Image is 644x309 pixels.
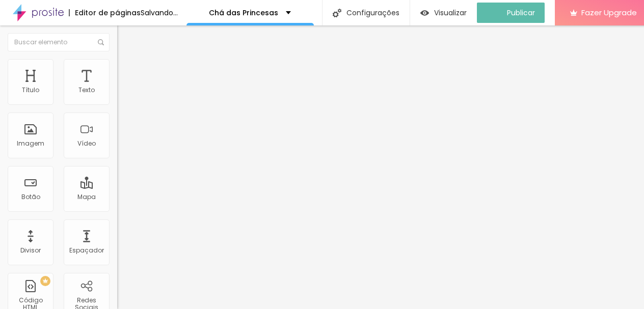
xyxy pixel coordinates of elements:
[69,9,141,16] div: Editor de páginas
[77,140,96,147] div: Vídeo
[20,247,41,254] div: Divisor
[98,39,104,45] img: Icone
[209,9,278,16] p: Chá das Princesas
[434,9,467,17] span: Visualizar
[507,9,535,17] span: Publicar
[420,9,429,17] img: view-1.svg
[78,87,95,94] div: Texto
[21,193,40,201] div: Botão
[22,87,39,94] div: Título
[69,247,104,254] div: Espaçador
[581,8,637,17] span: Fazer Upgrade
[333,9,341,17] img: Icone
[77,193,96,201] div: Mapa
[410,3,477,23] button: Visualizar
[8,33,110,51] input: Buscar elemento
[17,140,44,147] div: Imagem
[141,9,178,16] div: Salvando...
[477,3,545,23] button: Publicar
